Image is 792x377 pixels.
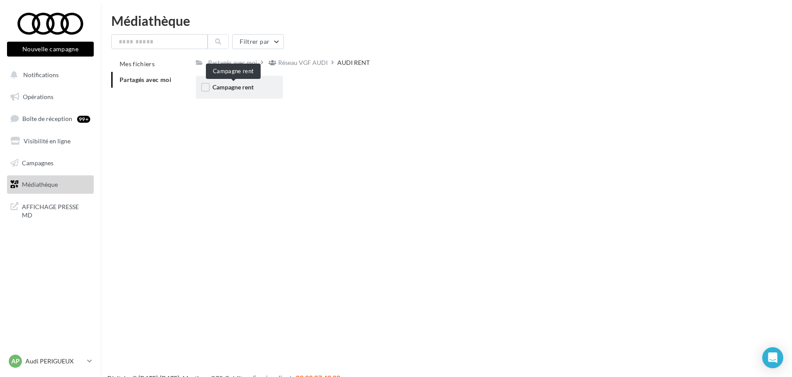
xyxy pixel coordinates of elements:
[278,58,328,67] div: Réseau VGF AUDI
[120,60,155,68] span: Mes fichiers
[7,353,94,370] a: AP Audi PERIGUEUX
[111,14,781,27] div: Médiathèque
[5,88,95,106] a: Opérations
[5,109,95,128] a: Boîte de réception99+
[5,132,95,150] a: Visibilité en ligne
[11,357,20,366] span: AP
[5,197,95,223] a: AFFICHAGE PRESSE MD
[5,66,92,84] button: Notifications
[23,71,59,78] span: Notifications
[23,93,53,100] span: Opérations
[22,181,58,188] span: Médiathèque
[22,115,72,122] span: Boîte de réception
[25,357,84,366] p: Audi PERIGUEUX
[22,159,53,166] span: Campagnes
[77,116,90,123] div: 99+
[120,76,171,83] span: Partagés avec moi
[212,83,254,91] span: Campagne rent
[337,58,370,67] div: AUDI RENT
[232,34,284,49] button: Filtrer par
[206,64,261,79] div: Campagne rent
[762,347,783,368] div: Open Intercom Messenger
[7,42,94,57] button: Nouvelle campagne
[22,201,90,220] span: AFFICHAGE PRESSE MD
[5,175,95,194] a: Médiathèque
[24,137,71,145] span: Visibilité en ligne
[208,58,257,67] div: Partagés avec moi
[5,154,95,172] a: Campagnes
